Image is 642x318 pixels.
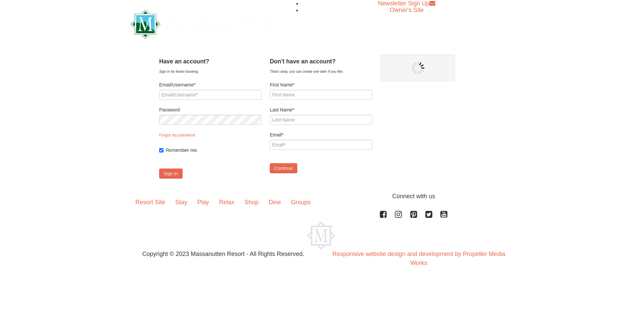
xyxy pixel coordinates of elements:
[192,192,214,213] a: Play
[411,61,425,75] img: wait gif
[130,192,512,201] p: Connect with us
[390,7,424,13] a: Owner's Site
[159,81,261,88] label: Email/Username*
[286,192,316,213] a: Groups
[263,192,286,213] a: Dine
[166,147,261,153] label: Remember me.
[270,140,372,150] input: Email*
[270,163,297,173] button: Continue
[307,222,335,250] img: Massanutten Resort Logo
[125,250,321,259] p: Copyright © 2023 Massanutten Resort - All Rights Reserved.
[270,131,372,138] label: Email*
[270,90,372,100] input: First Name
[239,192,263,213] a: Shop
[130,192,170,213] a: Resort Site
[270,68,372,75] div: That's okay, you can create one later if you like.
[270,81,372,88] label: First Name*
[159,169,183,179] button: Sign In
[170,192,192,213] a: Stay
[332,251,505,266] a: Responsive website design and development by Propeller Media Works
[159,58,261,65] h4: Have an account?
[130,15,284,31] a: Massanutten Resort
[159,68,261,75] div: Sign in for faster booking.
[159,106,261,113] label: Password
[270,106,372,113] label: Last Name*
[130,10,284,39] img: Massanutten Resort Logo
[214,192,239,213] a: Relax
[159,90,261,100] input: Email/Username*
[159,133,195,137] a: Forgot my password
[270,115,372,125] input: Last Name
[270,58,372,65] h4: Don't have an account?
